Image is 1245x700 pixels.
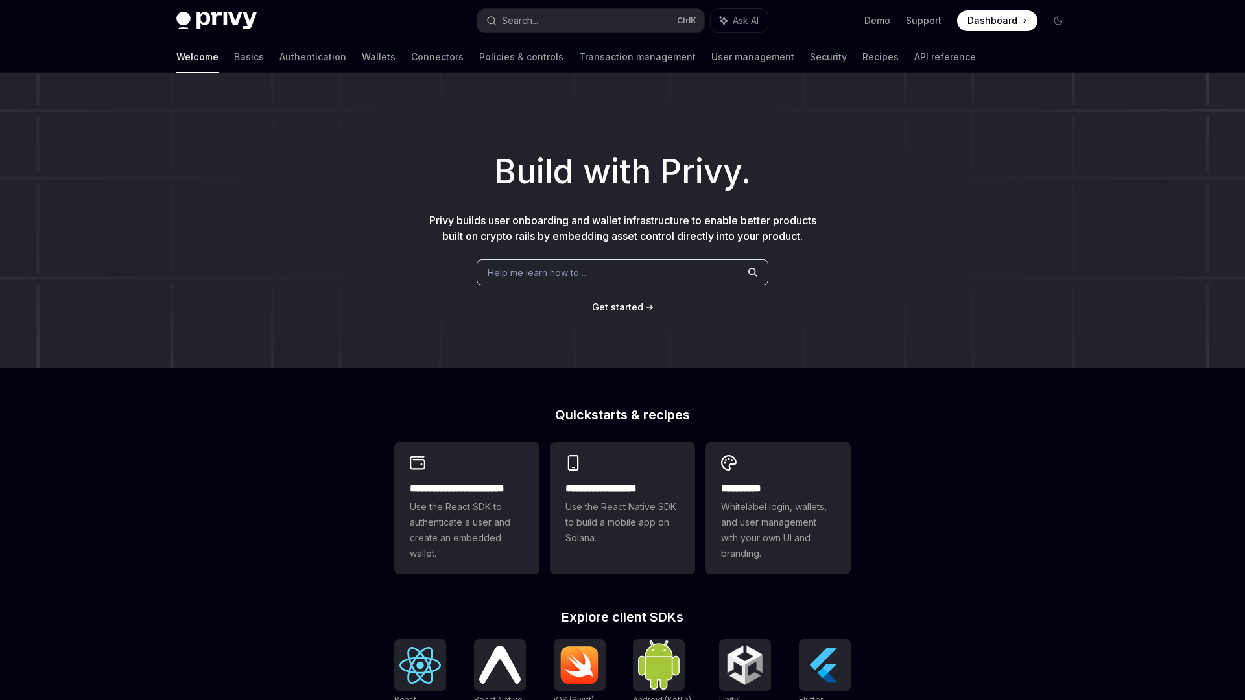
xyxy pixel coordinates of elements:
[711,9,768,32] button: Ask AI
[592,301,643,312] span: Get started
[410,499,524,561] span: Use the React SDK to authenticate a user and create an embedded wallet.
[864,14,890,27] a: Demo
[21,146,1224,197] h1: Build with Privy.
[559,646,600,684] img: iOS (Swift)
[1048,10,1069,31] button: Toggle dark mode
[394,611,851,624] h2: Explore client SDKs
[399,647,441,684] img: React
[176,12,257,30] img: dark logo
[914,41,976,73] a: API reference
[592,301,643,314] a: Get started
[721,499,835,561] span: Whitelabel login, wallets, and user management with your own UI and branding.
[810,41,847,73] a: Security
[502,13,538,29] div: Search...
[967,14,1017,27] span: Dashboard
[176,41,219,73] a: Welcome
[804,644,846,686] img: Flutter
[488,266,586,279] span: Help me learn how to…
[705,442,851,574] a: **** *****Whitelabel login, wallets, and user management with your own UI and branding.
[550,442,695,574] a: **** **** **** ***Use the React Native SDK to build a mobile app on Solana.
[733,14,759,27] span: Ask AI
[479,646,521,683] img: React Native
[579,41,696,73] a: Transaction management
[711,41,794,73] a: User management
[394,408,851,421] h2: Quickstarts & recipes
[429,214,816,242] span: Privy builds user onboarding and wallet infrastructure to enable better products built on crypto ...
[411,41,464,73] a: Connectors
[477,9,704,32] button: Search...CtrlK
[362,41,396,73] a: Wallets
[677,16,696,26] span: Ctrl K
[279,41,346,73] a: Authentication
[479,41,563,73] a: Policies & controls
[724,644,766,686] img: Unity
[565,499,680,546] span: Use the React Native SDK to build a mobile app on Solana.
[957,10,1037,31] a: Dashboard
[234,41,264,73] a: Basics
[862,41,899,73] a: Recipes
[906,14,942,27] a: Support
[638,640,680,689] img: Android (Kotlin)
